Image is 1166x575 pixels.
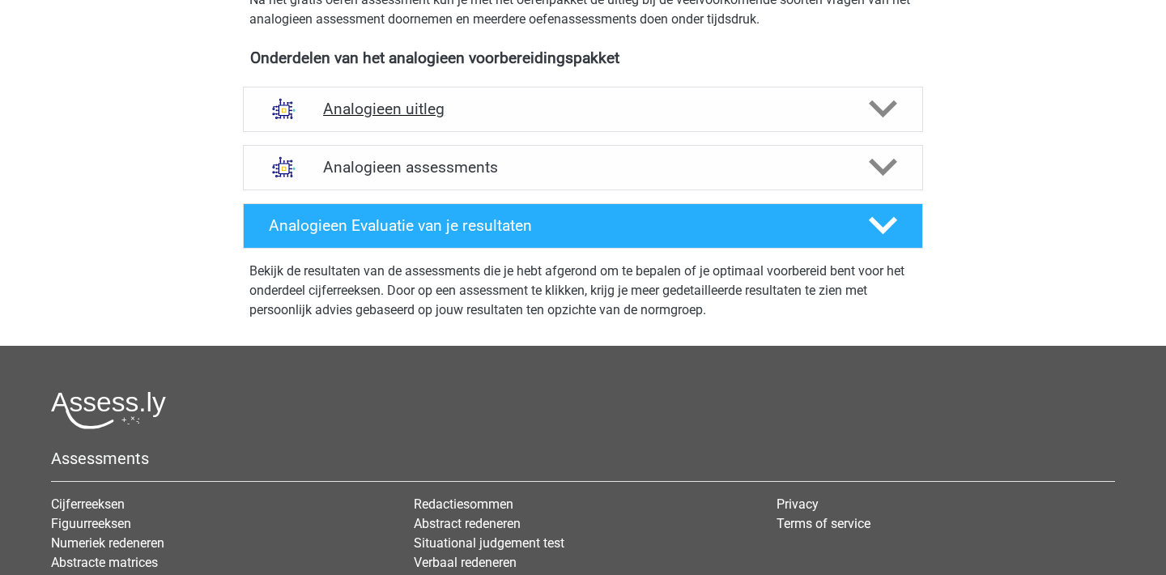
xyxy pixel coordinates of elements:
[414,516,521,531] a: Abstract redeneren
[414,555,517,570] a: Verbaal redeneren
[51,555,158,570] a: Abstracte matrices
[263,88,304,130] img: analogieen uitleg
[51,516,131,531] a: Figuurreeksen
[249,262,917,320] p: Bekijk de resultaten van de assessments die je hebt afgerond om te bepalen of je optimaal voorber...
[51,391,166,429] img: Assessly logo
[777,516,870,531] a: Terms of service
[414,496,513,512] a: Redactiesommen
[236,203,930,249] a: Analogieen Evaluatie van je resultaten
[236,87,930,132] a: uitleg Analogieen uitleg
[414,535,564,551] a: Situational judgement test
[250,49,916,67] h4: Onderdelen van het analogieen voorbereidingspakket
[51,496,125,512] a: Cijferreeksen
[323,158,843,177] h4: Analogieen assessments
[323,100,843,118] h4: Analogieen uitleg
[269,216,843,235] h4: Analogieen Evaluatie van je resultaten
[51,449,1115,468] h5: Assessments
[263,147,304,188] img: analogieen assessments
[236,145,930,190] a: assessments Analogieen assessments
[51,535,164,551] a: Numeriek redeneren
[777,496,819,512] a: Privacy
